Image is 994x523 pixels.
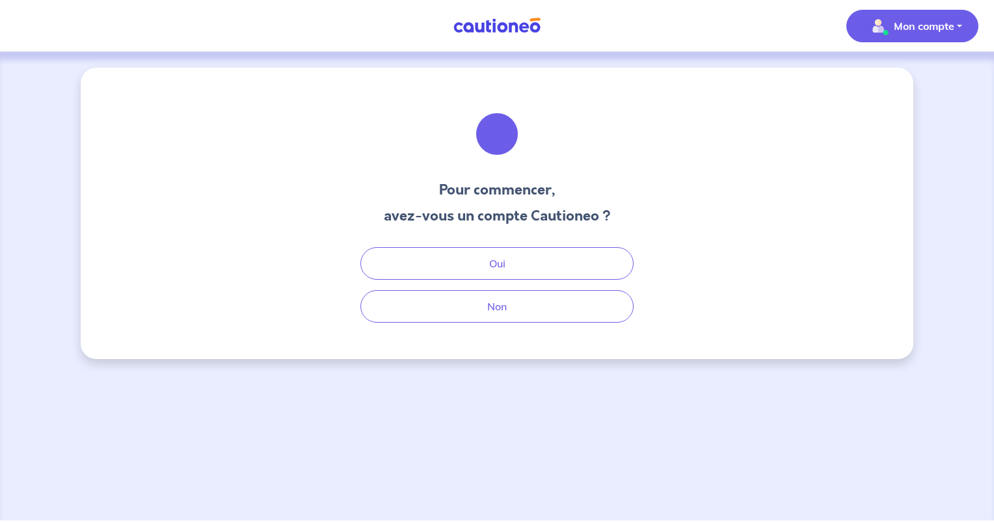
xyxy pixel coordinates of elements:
[462,99,532,169] img: illu_welcome.svg
[384,206,611,226] h3: avez-vous un compte Cautioneo ?
[894,18,954,34] p: Mon compte
[384,180,611,200] h3: Pour commencer,
[448,18,546,34] img: Cautioneo
[868,16,889,36] img: illu_account_valid_menu.svg
[846,10,978,42] button: illu_account_valid_menu.svgMon compte
[360,290,634,323] button: Non
[360,247,634,280] button: Oui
